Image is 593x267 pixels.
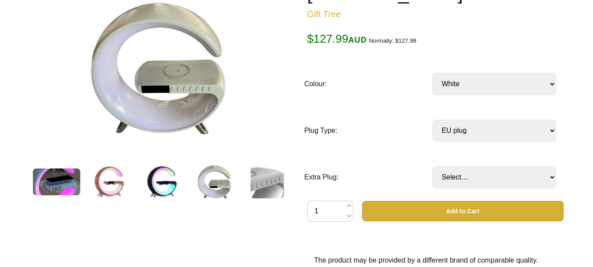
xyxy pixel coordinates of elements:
[86,2,229,134] img: G-Spot Alarm
[304,154,432,201] td: Extra Plug:
[250,165,284,198] img: G-Spot Alarm
[32,168,80,195] img: G-Spot Alarm
[362,201,564,221] button: Add to Cart
[348,36,367,44] span: AUD
[197,165,233,198] img: G-Spot Alarm
[307,9,341,19] a: Gift Tree
[304,61,432,107] td: Colour:
[307,32,367,45] span: $127.99
[92,165,126,198] img: G-Spot Alarm
[145,165,178,198] img: G-Spot Alarm
[369,37,416,44] small: Normally: $127.99
[304,107,432,154] td: Plug Type:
